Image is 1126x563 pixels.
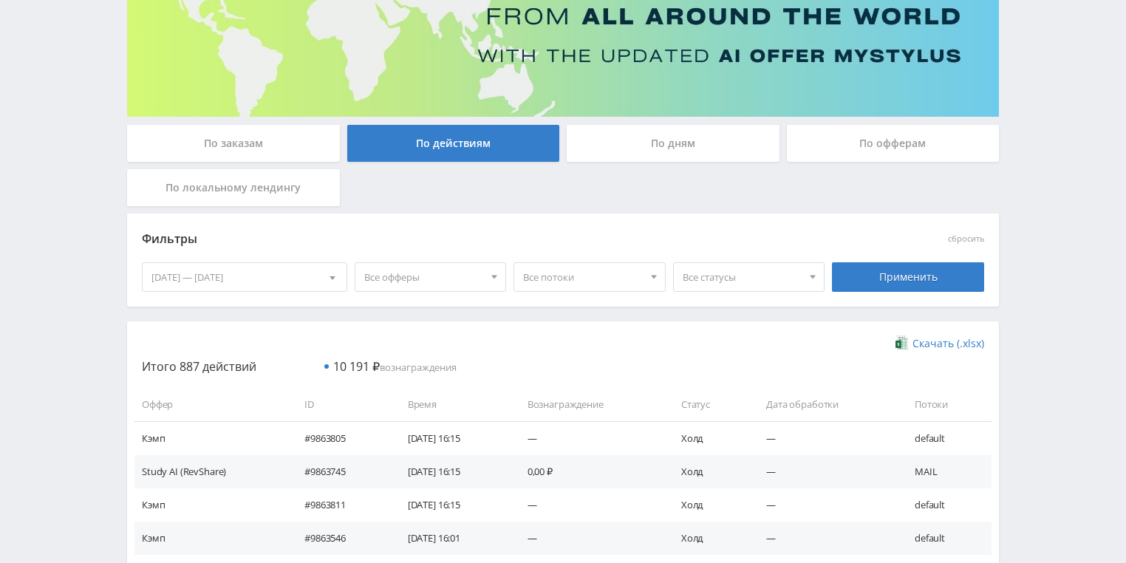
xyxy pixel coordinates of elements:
td: — [513,421,666,454]
td: Оффер [134,388,290,421]
td: — [751,421,900,454]
td: — [751,522,900,555]
img: xlsx [895,335,908,350]
span: вознаграждения [333,361,457,374]
span: Итого 887 действий [142,358,256,375]
td: Кэмп [134,522,290,555]
a: Скачать (.xlsx) [895,336,984,351]
td: [DATE] 16:15 [393,488,513,522]
td: Холд [666,522,751,555]
td: Холд [666,488,751,522]
button: сбросить [948,234,984,244]
td: [DATE] 16:15 [393,421,513,454]
div: По дням [567,125,779,162]
td: ID [290,388,393,421]
span: Все статусы [683,263,802,291]
td: Дата обработки [751,388,900,421]
span: Все потоки [523,263,643,291]
td: default [900,522,992,555]
div: [DATE] — [DATE] [143,263,347,291]
span: 10 191 ₽ [333,358,380,375]
div: Применить [832,262,984,292]
td: default [900,421,992,454]
td: — [751,455,900,488]
td: #9863805 [290,421,393,454]
td: [DATE] 16:15 [393,455,513,488]
td: Кэмп [134,421,290,454]
td: Статус [666,388,751,421]
span: Все офферы [364,263,484,291]
td: default [900,488,992,522]
div: Фильтры [142,228,772,250]
td: — [751,488,900,522]
td: Кэмп [134,488,290,522]
div: По действиям [347,125,560,162]
td: #9863546 [290,522,393,555]
td: Холд [666,421,751,454]
div: По офферам [787,125,1000,162]
td: [DATE] 16:01 [393,522,513,555]
div: По заказам [127,125,340,162]
td: Study AI (RevShare) [134,455,290,488]
td: Холд [666,455,751,488]
td: Потоки [900,388,992,421]
td: Вознаграждение [513,388,666,421]
td: 0,00 ₽ [513,455,666,488]
td: — [513,522,666,555]
span: Скачать (.xlsx) [912,338,984,349]
div: По локальному лендингу [127,169,340,206]
td: #9863745 [290,455,393,488]
td: #9863811 [290,488,393,522]
td: MAIL [900,455,992,488]
td: — [513,488,666,522]
td: Время [393,388,513,421]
